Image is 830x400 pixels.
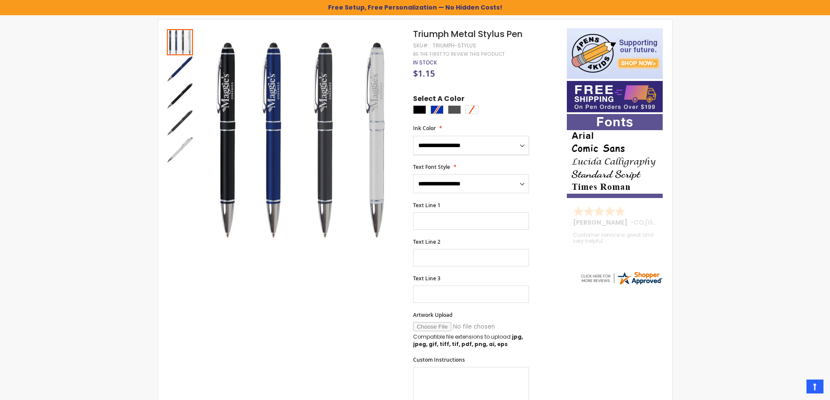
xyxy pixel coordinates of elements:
span: [GEOGRAPHIC_DATA] [645,218,709,227]
p: Compatible file extensions to upload: [413,333,529,347]
span: - , [630,218,709,227]
span: Artwork Upload [413,311,452,319]
img: Triumph Metal Stylus Pen [167,110,193,136]
img: Triumph Metal Stylus Pen [167,137,193,163]
span: Text Font Style [413,163,450,171]
div: Triumph Metal Stylus Pen [167,55,194,82]
div: Triumph Metal Stylus Pen [167,109,194,136]
img: 4pens 4 kids [567,28,663,79]
div: Triumph-Stylus [433,42,476,49]
span: [PERSON_NAME] [573,218,630,227]
div: Black [413,105,426,114]
div: Triumph Metal Stylus Pen [167,82,194,109]
span: Text Line 1 [413,202,440,209]
span: Text Line 2 [413,238,440,245]
strong: SKU [413,42,429,49]
span: Triumph Metal Stylus Pen [413,28,522,40]
span: Custom Instructions [413,356,465,363]
a: Be the first to review this product [413,51,505,57]
div: Availability [413,59,437,66]
span: Ink Color [413,124,436,132]
img: Triumph Metal Stylus Pen [167,83,193,109]
strong: jpg, jpeg, gif, tiff, tif, pdf, png, ai, eps [413,333,523,347]
span: In stock [413,59,437,66]
img: Triumph Metal Stylus Pen [167,56,193,82]
div: Customer service is great and very helpful [573,232,657,251]
img: font-personalization-examples [567,114,663,198]
a: 4pens.com certificate URL [579,280,663,288]
div: Triumph Metal Stylus Pen [167,136,193,163]
span: Select A Color [413,94,464,106]
a: Top [806,380,823,393]
img: Free shipping on orders over $199 [567,81,663,112]
img: 4pens.com widget logo [579,270,663,286]
div: Gunmetal [448,105,461,114]
span: CO [634,218,644,227]
div: Triumph Metal Stylus Pen [167,28,194,55]
span: $1.15 [413,67,435,79]
img: Triumph Metal Stylus Pen [203,41,402,240]
span: Text Line 3 [413,275,440,282]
